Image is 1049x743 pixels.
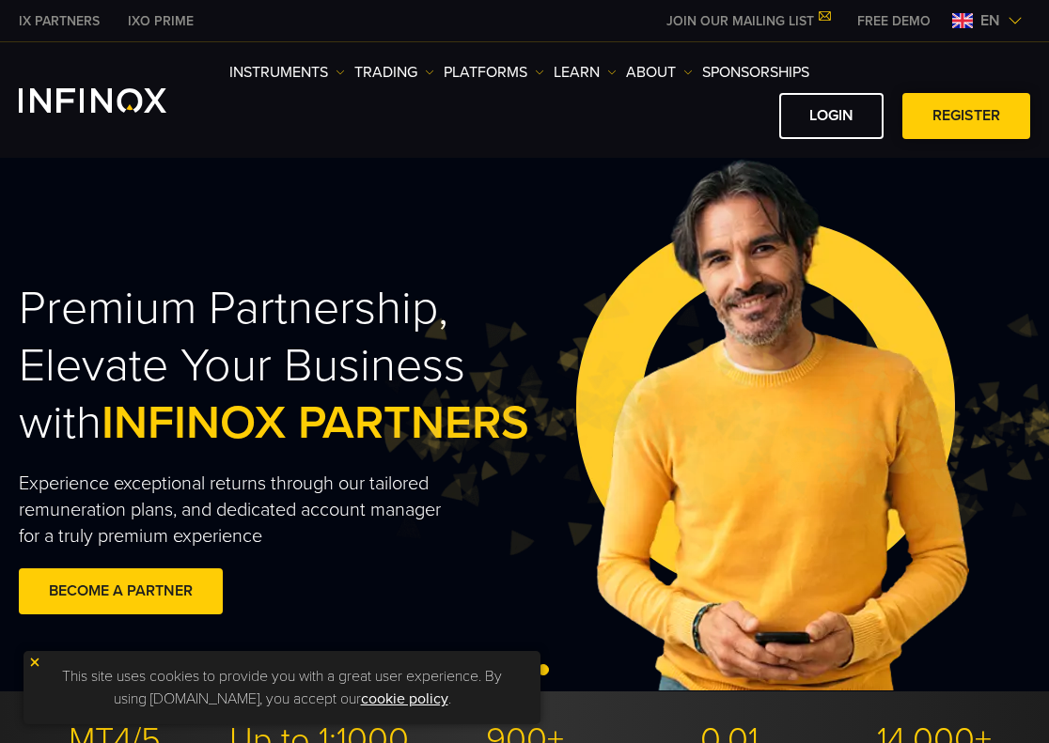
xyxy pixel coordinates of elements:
a: PLATFORMS [444,61,544,84]
a: Instruments [229,61,345,84]
a: Learn [554,61,617,84]
span: Go to slide 3 [538,664,549,675]
h2: Premium Partnership, Elevate Your Business with [19,280,562,452]
p: Experience exceptional returns through our tailored remuneration plans, and dedicated account man... [19,471,454,550]
a: INFINOX [5,11,114,31]
span: INFINOX PARTNERS [102,395,529,451]
a: TRADING [354,61,434,84]
a: BECOME A PARTNER [19,568,223,614]
span: en [973,9,1008,32]
p: This site uses cookies to provide you with a great user experience. By using [DOMAIN_NAME], you a... [33,660,531,715]
a: SPONSORSHIPS [702,61,809,84]
a: JOIN OUR MAILING LIST [652,13,843,29]
a: INFINOX [114,11,208,31]
a: LOGIN [779,93,884,139]
a: INFINOX MENU [843,11,945,31]
a: REGISTER [902,93,1030,139]
a: INFINOX Logo [19,88,211,113]
img: yellow close icon [28,656,41,669]
a: ABOUT [626,61,693,84]
a: cookie policy [361,689,448,708]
